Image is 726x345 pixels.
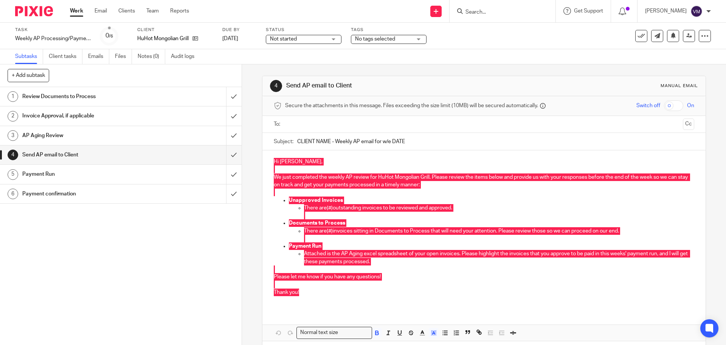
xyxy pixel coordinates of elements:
[8,130,18,141] div: 3
[15,49,43,64] a: Subtasks
[270,36,297,42] span: Not started
[274,173,694,189] p: We just completed the weekly AP review for HuHot Mongolian Grill. Please review the items below a...
[222,36,238,41] span: [DATE]
[286,82,500,90] h1: Send AP email to Client
[289,220,345,226] strong: Documents to Process
[274,138,293,145] label: Subject:
[304,204,694,212] p: There are outstanding invoices to be reviewed and approved.
[296,327,372,339] div: Search for option
[88,49,109,64] a: Emails
[22,110,153,122] h1: Invoice Approval, if applicable
[146,7,159,15] a: Team
[170,7,189,15] a: Reports
[49,49,82,64] a: Client tasks
[70,7,83,15] a: Work
[285,102,538,109] span: Secure the attachments in this message. Files exceeding the size limit (10MB) will be secured aut...
[266,27,341,33] label: Status
[137,27,213,33] label: Client
[690,5,703,17] img: svg%3E
[298,329,340,337] span: Normal text size
[8,189,18,199] div: 6
[351,27,427,33] label: Tags
[355,36,395,42] span: No tags selected
[8,150,18,160] div: 4
[645,7,687,15] p: [PERSON_NAME]
[687,102,694,109] span: On
[274,289,694,296] p: Thank you!
[8,69,49,82] button: + Add subtask
[22,169,153,180] h1: Payment Run
[304,227,694,235] p: There are invoices sitting in Documents to Process that will need your attention. Please review t...
[683,119,694,130] button: Cc
[22,130,153,141] h1: AP Aging Review
[138,49,165,64] a: Notes (0)
[289,198,343,203] strong: Unapproved Invoices
[137,35,189,42] p: HuHot Mongolian Grill
[274,158,694,165] p: Hi [PERSON_NAME],
[109,34,113,38] small: /6
[15,35,91,42] div: Weekly AP Processing/Payment
[15,27,91,33] label: Task
[105,31,113,40] div: 0
[95,7,107,15] a: Email
[274,265,694,281] p: Please let me know if you have any questions!
[574,8,603,14] span: Get Support
[8,91,18,102] div: 1
[22,91,153,102] h1: Review Documents to Process
[118,7,135,15] a: Clients
[289,244,321,249] strong: Payment Run
[327,228,333,234] span: (#)
[22,149,153,161] h1: Send AP email to Client
[304,250,694,265] p: Attached is the AP Aging excel spreadsheet of your open invoices. Please highlight the invoices t...
[270,80,282,92] div: 4
[327,205,333,211] span: (#)
[274,120,282,128] label: To:
[171,49,200,64] a: Audit logs
[22,188,153,200] h1: Payment confirmation
[340,329,368,337] input: Search for option
[8,111,18,122] div: 2
[222,27,256,33] label: Due by
[465,9,533,16] input: Search
[661,83,698,89] div: Manual email
[15,6,53,16] img: Pixie
[115,49,132,64] a: Files
[8,169,18,180] div: 5
[636,102,660,109] span: Switch off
